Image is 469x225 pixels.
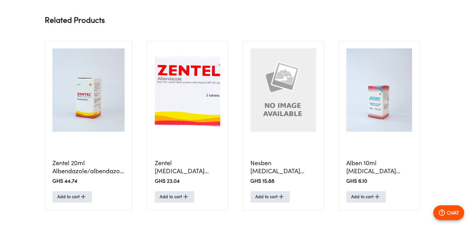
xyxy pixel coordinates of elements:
p: Related Products [45,14,105,26]
a: Zentel 20ml Albendazole/albendazole 100/5ml Suspension X1Zentel 20ml Albendazole/albendazole 100/... [45,41,132,210]
a: Nesben Albendazole 200mg Tablet X2Nesben [MEDICAL_DATA] 200mg Tablet X2GHS 15.88Add to cart [243,41,324,210]
img: Alben 10ml Albendazole 200mg Suspension X1 [346,48,412,132]
h2: GHS 15.88 [250,178,316,185]
span: Add to cart [160,193,189,201]
button: Add to cart [52,191,92,202]
button: CHAT [433,205,464,220]
img: Zentel Albendazole 200mg Tablet X2 [155,48,220,132]
a: Alben 10ml Albendazole 200mg Suspension X1Alben 10ml [MEDICAL_DATA] 200mg Suspension X1GHS 6.10Ad... [339,41,420,210]
a: Zentel Albendazole 200mg Tablet X2Zentel [MEDICAL_DATA] 200mg Tablet X2GHS 23.04Add to cart [147,41,228,210]
button: Add to cart [346,191,386,202]
h5: Alben 10ml [MEDICAL_DATA] 200mg Suspension X1 [346,159,412,175]
h5: Zentel 20ml Albendazole/albendazole 100/5ml Suspension X1 [52,159,125,175]
h5: Zentel [MEDICAL_DATA] 200mg Tablet X2 [155,159,220,175]
span: Add to cart [255,193,285,201]
h5: Nesben [MEDICAL_DATA] 200mg Tablet X2 [250,159,316,175]
button: Add to cart [155,191,194,202]
span: Add to cart [57,193,87,201]
p: CHAT [447,209,459,216]
h2: GHS 44.74 [52,178,125,185]
h2: GHS 6.10 [346,178,412,185]
h2: GHS 23.04 [155,178,220,185]
img: Nesben Albendazole 200mg Tablet X2 [250,48,316,132]
button: Add to cart [250,191,290,202]
span: Add to cart [351,193,381,201]
img: Zentel 20ml Albendazole/albendazole 100/5ml Suspension X1 [52,48,125,132]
